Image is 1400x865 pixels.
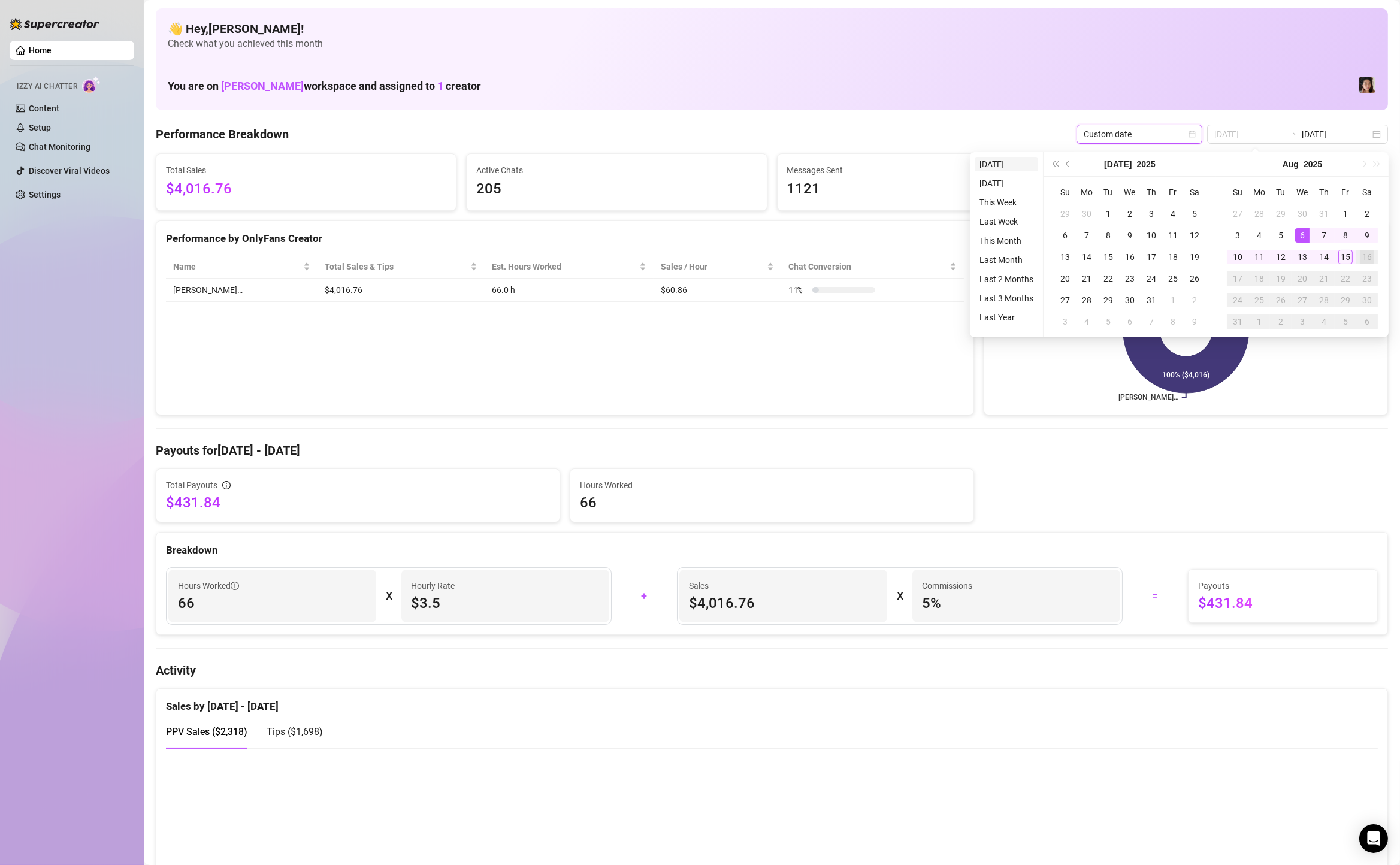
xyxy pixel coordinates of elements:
span: calendar [1189,131,1196,138]
td: 2025-07-07 [1076,225,1097,246]
td: 2025-07-06 [1054,225,1076,246]
th: Tu [1270,182,1292,203]
td: 2025-08-31 [1227,311,1248,332]
div: 29 [1274,207,1288,221]
div: 10 [1144,228,1159,243]
li: [DATE] [975,176,1038,190]
div: 17 [1230,271,1245,286]
div: 14 [1317,250,1331,264]
button: Choose a month [1283,152,1299,176]
div: 27 [1058,293,1072,307]
td: 2025-08-30 [1356,289,1378,311]
div: 4 [1080,314,1094,329]
td: 2025-07-15 [1097,246,1119,268]
div: 7 [1080,228,1094,243]
td: 2025-08-05 [1097,311,1119,332]
div: 6 [1360,314,1374,329]
div: 11 [1252,250,1266,264]
li: This Week [975,195,1038,210]
div: 16 [1360,250,1374,264]
td: 2025-09-04 [1313,311,1335,332]
td: 2025-08-19 [1270,268,1292,289]
div: 2 [1187,293,1202,307]
div: 24 [1230,293,1245,307]
td: 2025-07-23 [1119,268,1141,289]
div: Performance by OnlyFans Creator [166,231,964,247]
th: Total Sales & Tips [318,255,485,279]
div: 1 [1252,314,1266,329]
td: 2025-08-18 [1248,268,1270,289]
td: 2025-07-30 [1119,289,1141,311]
th: We [1292,182,1313,203]
span: Hours Worked [178,579,239,592]
td: 2025-08-27 [1292,289,1313,311]
div: 8 [1101,228,1115,243]
th: Sales / Hour [654,255,781,279]
span: [PERSON_NAME] [221,80,304,92]
span: Check what you achieved this month [168,37,1376,50]
td: 2025-08-16 [1356,246,1378,268]
button: Choose a year [1304,152,1322,176]
button: Choose a month [1104,152,1132,176]
td: 2025-08-03 [1227,225,1248,246]
div: 22 [1338,271,1353,286]
div: 6 [1295,228,1310,243]
td: 2025-07-27 [1227,203,1248,225]
div: 20 [1295,271,1310,286]
a: Home [29,46,52,55]
td: 2025-08-11 [1248,246,1270,268]
h4: Performance Breakdown [156,126,289,143]
td: 2025-07-09 [1119,225,1141,246]
td: 2025-08-22 [1335,268,1356,289]
span: Izzy AI Chatter [17,81,77,92]
div: 31 [1317,207,1331,221]
td: 2025-08-10 [1227,246,1248,268]
td: 2025-07-30 [1292,203,1313,225]
div: 21 [1080,271,1094,286]
td: 2025-06-30 [1076,203,1097,225]
td: 2025-08-01 [1162,289,1184,311]
td: 2025-07-22 [1097,268,1119,289]
td: 2025-08-02 [1184,289,1205,311]
div: 3 [1295,314,1310,329]
span: swap-right [1287,129,1297,139]
div: 22 [1101,271,1115,286]
div: 8 [1338,228,1353,243]
div: 16 [1123,250,1137,264]
td: 2025-07-05 [1184,203,1205,225]
h1: You are on workspace and assigned to creator [168,80,481,93]
td: 2025-08-20 [1292,268,1313,289]
li: Last Month [975,253,1038,267]
span: 11 % [788,283,808,297]
td: 2025-07-25 [1162,268,1184,289]
span: to [1287,129,1297,139]
input: End date [1302,128,1370,141]
li: Last 3 Months [975,291,1038,306]
div: 30 [1295,207,1310,221]
td: 2025-08-04 [1076,311,1097,332]
span: Total Payouts [166,479,217,492]
div: 12 [1274,250,1288,264]
th: Su [1227,182,1248,203]
div: 2 [1360,207,1374,221]
div: 29 [1338,293,1353,307]
th: Th [1313,182,1335,203]
td: 2025-09-05 [1335,311,1356,332]
td: 2025-08-04 [1248,225,1270,246]
div: 24 [1144,271,1159,286]
th: Mo [1076,182,1097,203]
td: 2025-08-05 [1270,225,1292,246]
td: 2025-08-12 [1270,246,1292,268]
div: 5 [1338,314,1353,329]
th: Mo [1248,182,1270,203]
td: 2025-07-10 [1141,225,1162,246]
div: 21 [1317,271,1331,286]
a: Content [29,104,59,113]
button: Previous month (PageUp) [1062,152,1075,176]
td: 2025-07-29 [1097,289,1119,311]
td: 2025-08-08 [1162,311,1184,332]
span: PPV Sales ( $2,318 ) [166,726,247,737]
div: 1 [1101,207,1115,221]
div: 5 [1187,207,1202,221]
td: 2025-07-31 [1141,289,1162,311]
